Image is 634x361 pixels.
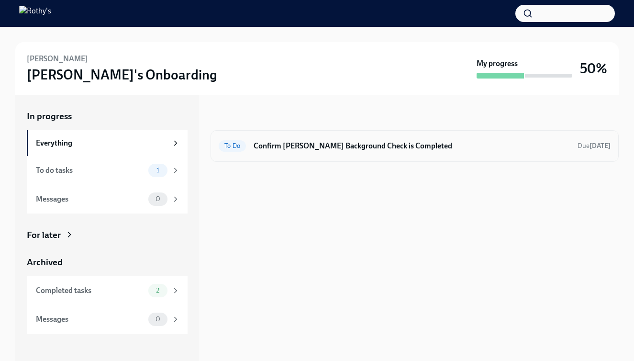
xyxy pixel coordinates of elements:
[578,141,611,150] span: September 23rd, 2025 09:00
[27,276,188,305] a: Completed tasks2
[151,167,165,174] span: 1
[36,285,145,296] div: Completed tasks
[254,141,570,151] h6: Confirm [PERSON_NAME] Background Check is Completed
[27,305,188,334] a: Messages0
[36,165,145,176] div: To do tasks
[580,60,607,77] h3: 50%
[27,256,188,269] a: Archived
[590,142,611,150] strong: [DATE]
[36,194,145,204] div: Messages
[27,156,188,185] a: To do tasks1
[27,229,61,241] div: For later
[36,314,145,325] div: Messages
[219,138,611,154] a: To DoConfirm [PERSON_NAME] Background Check is CompletedDue[DATE]
[150,316,166,323] span: 0
[27,229,188,241] a: For later
[150,287,165,294] span: 2
[219,142,246,149] span: To Do
[211,110,256,123] div: In progress
[477,58,518,69] strong: My progress
[19,6,51,21] img: Rothy's
[27,54,88,64] h6: [PERSON_NAME]
[27,110,188,123] a: In progress
[27,66,217,83] h3: [PERSON_NAME]'s Onboarding
[27,185,188,214] a: Messages0
[27,130,188,156] a: Everything
[150,195,166,203] span: 0
[578,142,611,150] span: Due
[36,138,167,148] div: Everything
